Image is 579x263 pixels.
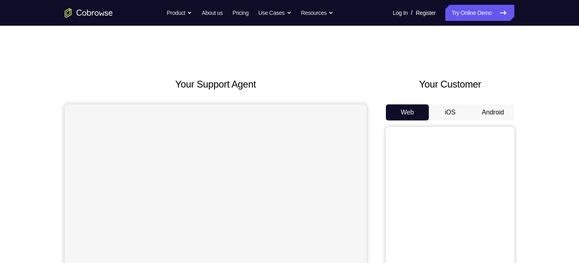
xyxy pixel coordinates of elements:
[65,8,113,18] a: Go to the home page
[393,5,408,21] a: Log In
[167,5,192,21] button: Product
[232,5,249,21] a: Pricing
[386,77,514,92] h2: Your Customer
[445,5,514,21] a: Try Online Demo
[429,104,472,120] button: iOS
[416,5,436,21] a: Register
[202,5,222,21] a: About us
[471,104,514,120] button: Android
[386,104,429,120] button: Web
[65,77,367,92] h2: Your Support Agent
[411,8,412,18] span: /
[258,5,291,21] button: Use Cases
[301,5,334,21] button: Resources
